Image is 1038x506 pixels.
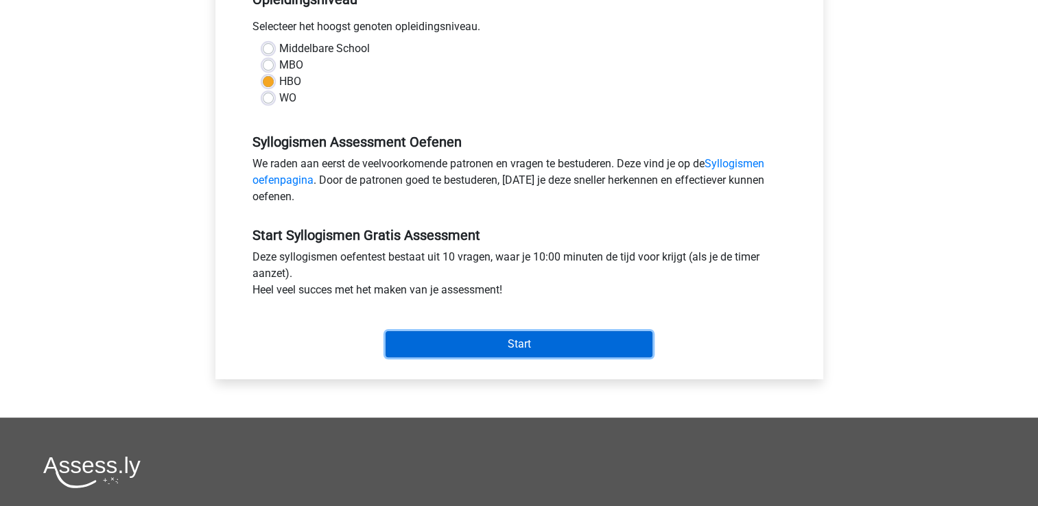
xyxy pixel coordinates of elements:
[242,19,797,40] div: Selecteer het hoogst genoten opleidingsniveau.
[279,73,301,90] label: HBO
[279,90,296,106] label: WO
[279,57,303,73] label: MBO
[43,456,141,488] img: Assessly logo
[279,40,370,57] label: Middelbare School
[242,156,797,210] div: We raden aan eerst de veelvoorkomende patronen en vragen te bestuderen. Deze vind je op de . Door...
[386,331,652,357] input: Start
[252,134,786,150] h5: Syllogismen Assessment Oefenen
[252,227,786,243] h5: Start Syllogismen Gratis Assessment
[242,249,797,304] div: Deze syllogismen oefentest bestaat uit 10 vragen, waar je 10:00 minuten de tijd voor krijgt (als ...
